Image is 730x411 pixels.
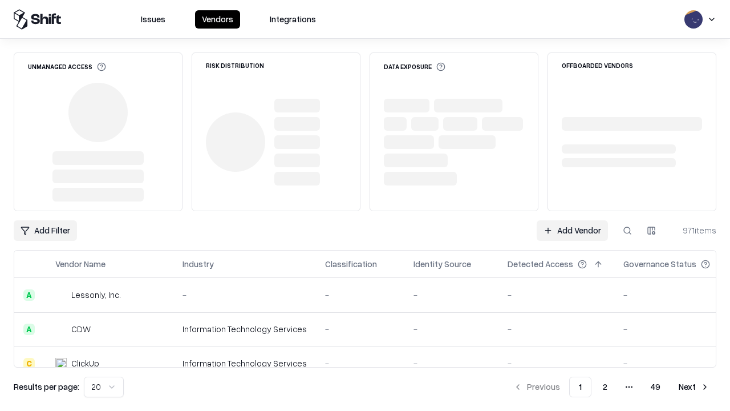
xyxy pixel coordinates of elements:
[55,289,67,301] img: Lessonly, Inc.
[325,258,377,270] div: Classification
[413,357,489,369] div: -
[569,377,591,397] button: 1
[71,289,121,301] div: Lessonly, Inc.
[594,377,617,397] button: 2
[562,62,633,68] div: Offboarded Vendors
[623,289,728,301] div: -
[55,358,67,369] img: ClickUp
[71,357,99,369] div: ClickUp
[671,224,716,236] div: 971 items
[55,324,67,335] img: CDW
[28,62,106,71] div: Unmanaged Access
[508,289,605,301] div: -
[623,258,696,270] div: Governance Status
[413,289,489,301] div: -
[23,289,35,301] div: A
[384,62,445,71] div: Data Exposure
[413,323,489,335] div: -
[182,357,307,369] div: Information Technology Services
[55,258,106,270] div: Vendor Name
[508,258,573,270] div: Detected Access
[325,289,395,301] div: -
[508,323,605,335] div: -
[182,258,214,270] div: Industry
[642,377,670,397] button: 49
[325,357,395,369] div: -
[195,10,240,29] button: Vendors
[623,323,728,335] div: -
[182,323,307,335] div: Information Technology Services
[506,377,716,397] nav: pagination
[537,220,608,241] a: Add Vendor
[71,323,91,335] div: CDW
[206,62,264,68] div: Risk Distribution
[623,357,728,369] div: -
[23,358,35,369] div: C
[413,258,471,270] div: Identity Source
[672,377,716,397] button: Next
[263,10,323,29] button: Integrations
[134,10,172,29] button: Issues
[14,220,77,241] button: Add Filter
[508,357,605,369] div: -
[23,324,35,335] div: A
[182,289,307,301] div: -
[325,323,395,335] div: -
[14,381,79,393] p: Results per page:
